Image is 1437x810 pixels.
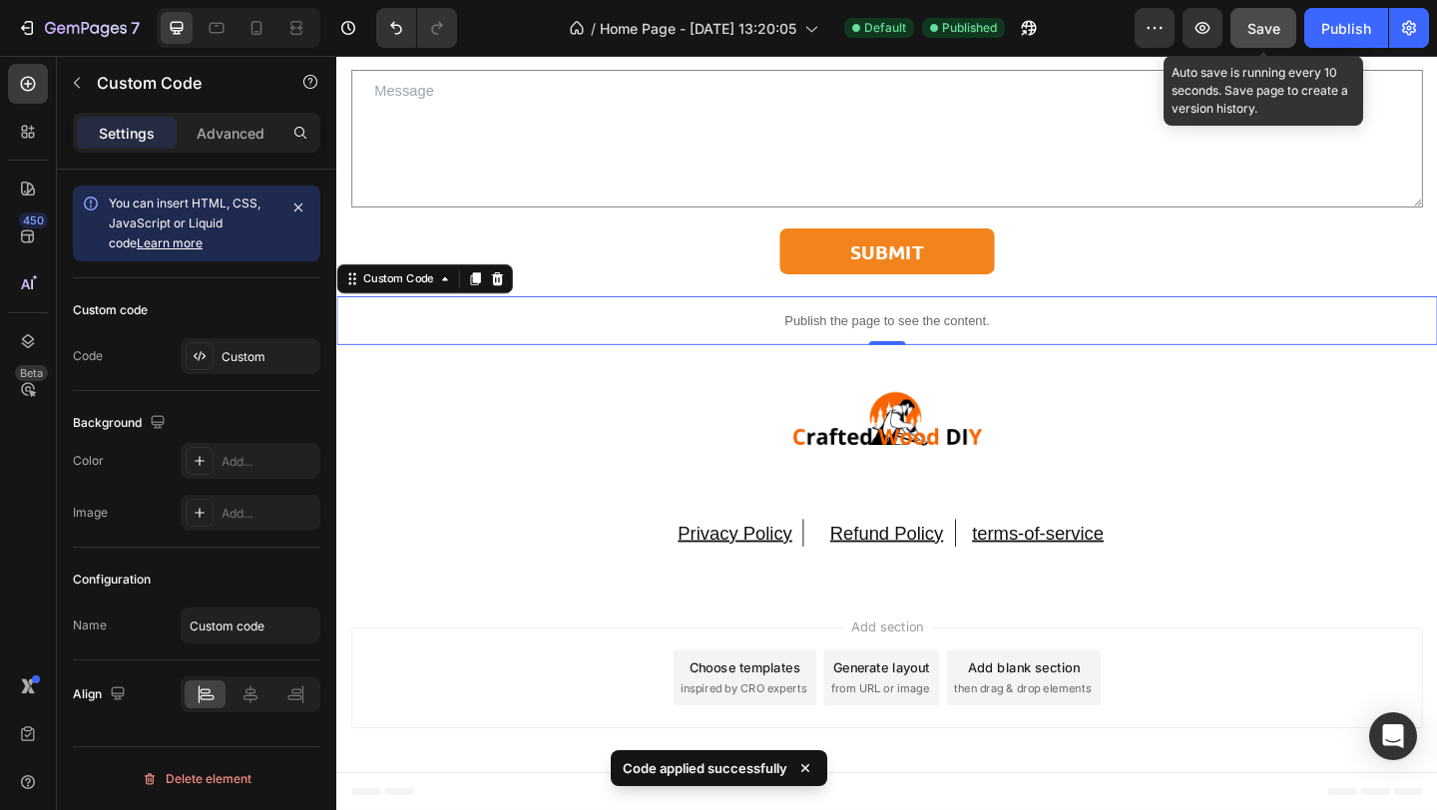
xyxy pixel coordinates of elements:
[19,212,48,228] div: 450
[942,19,997,37] span: Published
[73,681,130,708] div: Align
[73,410,170,437] div: Background
[541,654,646,675] div: Generate layout
[336,56,1437,810] iframe: Design area
[73,452,104,470] div: Color
[109,196,260,250] span: You can insert HTML, CSS, JavaScript or Liquid code
[482,188,716,237] button: SUBMIT
[8,8,149,48] button: 7
[1321,18,1371,39] div: Publish
[1230,8,1296,48] button: Save
[600,18,796,39] span: Home Page - [DATE] 13:20:05
[25,233,110,251] div: Custom Code
[687,654,808,675] div: Add blank section
[552,610,647,631] span: Add section
[559,195,639,232] div: SUBMIT
[73,347,103,365] div: Code
[538,679,645,697] span: from URL or image
[99,123,155,144] p: Settings
[222,505,315,523] div: Add...
[73,571,151,589] div: Configuration
[137,235,203,250] a: Learn more
[374,679,511,697] span: inspired by CRO experts
[131,16,140,40] p: 7
[73,301,148,319] div: Custom code
[384,654,505,675] div: Choose templates
[376,8,457,48] div: Undo/Redo
[591,18,596,39] span: /
[222,348,315,366] div: Custom
[672,679,820,697] span: then drag & drop elements
[197,123,264,144] p: Advanced
[222,453,315,471] div: Add...
[1369,712,1417,760] div: Open Intercom Messenger
[1304,8,1388,48] button: Publish
[692,508,834,530] a: terms-of-service
[864,19,906,37] span: Default
[537,508,660,530] a: Refund Policy
[73,616,107,634] div: Name
[73,763,320,795] button: Delete element
[142,767,251,791] div: Delete element
[1247,20,1280,37] span: Save
[73,504,108,522] div: Image
[97,71,266,95] p: Custom Code
[455,334,742,467] img: gempages_575105466900677744-8a55cb3a-8aeb-4fc7-b980-69c5e3e63c6a.png
[15,365,48,381] div: Beta
[371,508,495,530] a: Privacy Policy
[623,758,787,778] p: Code applied successfully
